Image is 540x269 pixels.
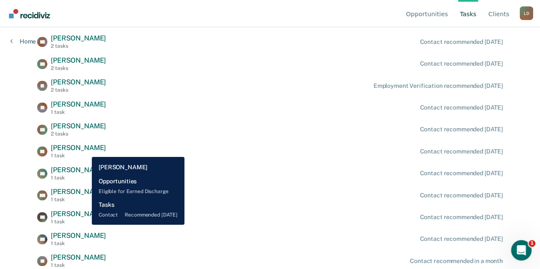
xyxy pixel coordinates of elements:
img: Recidiviz [9,9,50,18]
a: Home [10,38,36,45]
div: Contact recommended [DATE] [420,148,502,155]
span: [PERSON_NAME] [51,210,106,218]
div: 1 task [51,153,106,159]
span: [PERSON_NAME] [51,34,106,42]
iframe: Intercom live chat [511,240,531,260]
div: 2 tasks [51,65,106,71]
div: 1 task [51,109,106,115]
div: Contact recommended [DATE] [420,126,502,133]
button: Profile dropdown button [520,6,533,20]
span: [PERSON_NAME] [51,231,106,240]
span: [PERSON_NAME] [51,56,106,64]
div: Contact recommended [DATE] [420,235,502,243]
span: [PERSON_NAME] [51,188,106,196]
div: Contact recommended [DATE] [420,214,502,221]
div: Contact recommended in a month [410,257,503,265]
span: [PERSON_NAME] [51,100,106,108]
div: Contact recommended [DATE] [420,192,502,199]
div: 1 task [51,197,106,202]
div: Contact recommended [DATE] [420,60,502,67]
div: 2 tasks [51,87,106,93]
span: [PERSON_NAME] [51,144,106,152]
div: 1 task [51,175,106,181]
div: Contact recommended [DATE] [420,170,502,177]
span: [PERSON_NAME] [51,253,106,261]
div: 2 tasks [51,43,106,49]
div: Contact recommended [DATE] [420,104,502,111]
span: [PERSON_NAME] [51,166,106,174]
span: [PERSON_NAME] [51,78,106,86]
div: 2 tasks [51,131,106,137]
span: 1 [528,240,535,247]
div: 1 task [51,240,106,246]
span: [PERSON_NAME] [51,122,106,130]
div: Employment Verification recommended [DATE] [374,82,503,90]
div: L D [520,6,533,20]
div: 1 task [51,262,106,268]
div: Contact recommended [DATE] [420,38,502,46]
div: 1 task [51,219,106,225]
